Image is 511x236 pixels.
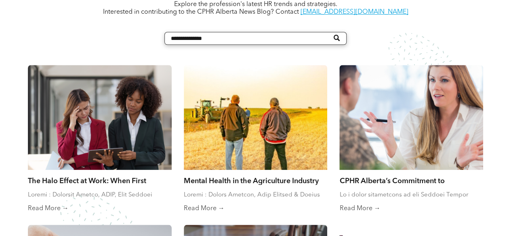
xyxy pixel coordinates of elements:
[184,205,328,213] a: Read More →
[28,205,172,213] a: Read More →
[184,191,328,199] div: Loremi : Dolors Ametcon, Adip Elitsed & Doeius Temporin Utlabo etdolo ma aliquaenimad minimvenia ...
[28,191,172,199] div: Loremi : Dolorsit Ametco, ADIP, Elit Seddoei Tempori Ut lab etdo-magna aliqu en AD, mi venia quis...
[339,205,483,213] a: Read More →
[164,32,347,45] input: Search
[300,9,408,15] a: [EMAIL_ADDRESS][DOMAIN_NAME]
[339,191,483,199] div: Lo i dolor sitametcons ad eli Seddoei Tempor incidid , UTLA Etdolor magnaaliq en adminimv qui nos...
[339,176,483,185] a: CPHR Alberta’s Commitment to Supporting Reservists
[28,176,172,185] a: The Halo Effect at Work: When First Impressions Cloud Fair Judgment
[174,1,337,8] span: Explore the profession's latest HR trends and strategies.
[184,176,328,185] a: Mental Health in the Agriculture Industry
[103,9,299,15] span: Interested in contributing to the CPHR Alberta News Blog? Contact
